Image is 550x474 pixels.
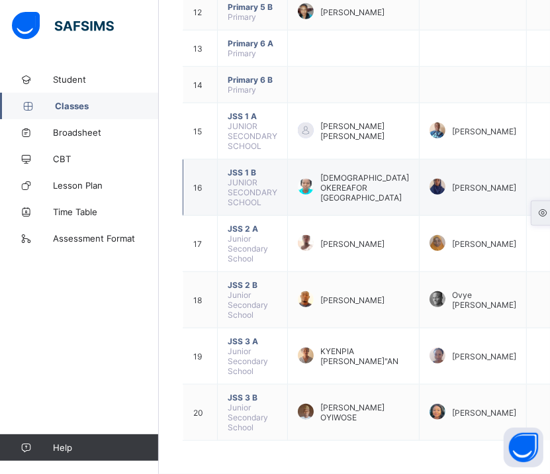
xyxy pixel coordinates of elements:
[53,74,159,85] span: Student
[53,127,159,138] span: Broadsheet
[320,173,409,203] span: [DEMOGRAPHIC_DATA] OKEREAFOR [GEOGRAPHIC_DATA]
[320,403,409,422] span: [PERSON_NAME] OYIWOSE
[228,111,277,121] span: JSS 1 A
[228,12,256,22] span: Primary
[320,7,385,17] span: [PERSON_NAME]
[228,224,277,234] span: JSS 2 A
[228,393,277,403] span: JSS 3 B
[53,154,159,164] span: CBT
[183,67,218,103] td: 14
[452,239,516,249] span: [PERSON_NAME]
[12,12,114,40] img: safsims
[53,180,159,191] span: Lesson Plan
[183,272,218,328] td: 18
[183,103,218,160] td: 15
[228,280,277,290] span: JSS 2 B
[504,428,543,467] button: Open asap
[228,48,256,58] span: Primary
[183,328,218,385] td: 19
[228,167,277,177] span: JSS 1 B
[228,85,256,95] span: Primary
[452,183,516,193] span: [PERSON_NAME]
[183,160,218,216] td: 16
[228,403,268,432] span: Junior Secondary School
[55,101,159,111] span: Classes
[452,290,516,310] span: Ovye [PERSON_NAME]
[183,385,218,441] td: 20
[452,352,516,361] span: [PERSON_NAME]
[452,126,516,136] span: [PERSON_NAME]
[228,177,277,207] span: JUNIOR SECONDARY SCHOOL
[228,121,277,151] span: JUNIOR SECONDARY SCHOOL
[183,216,218,272] td: 17
[53,207,159,217] span: Time Table
[183,30,218,67] td: 13
[53,442,158,453] span: Help
[228,290,268,320] span: Junior Secondary School
[228,336,277,346] span: JSS 3 A
[228,38,277,48] span: Primary 6 A
[452,408,516,418] span: [PERSON_NAME]
[228,346,268,376] span: Junior Secondary School
[320,121,409,141] span: [PERSON_NAME] [PERSON_NAME]
[320,239,385,249] span: [PERSON_NAME]
[228,234,268,263] span: Junior Secondary School
[320,295,385,305] span: [PERSON_NAME]
[53,233,159,244] span: Assessment Format
[228,75,277,85] span: Primary 6 B
[320,346,409,366] span: KYENPIA [PERSON_NAME]"AN
[228,2,277,12] span: Primary 5 B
